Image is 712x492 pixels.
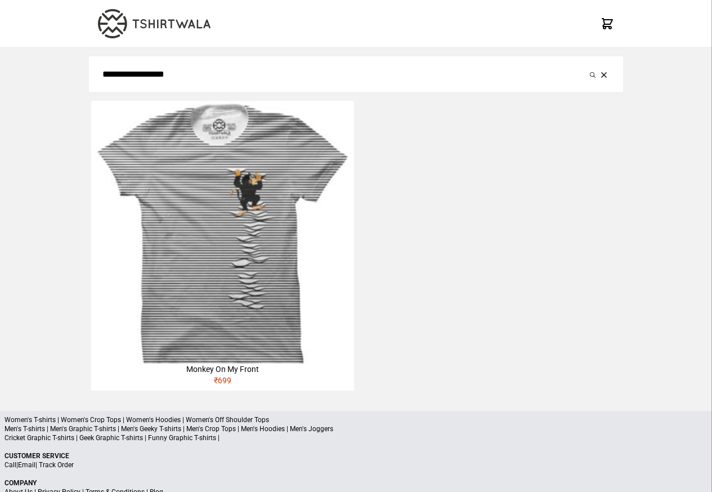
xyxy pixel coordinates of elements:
[5,433,707,442] p: Cricket Graphic T-shirts | Geek Graphic T-shirts | Funny Graphic T-shirts |
[5,461,16,469] a: Call
[18,461,35,469] a: Email
[91,375,353,391] div: ₹ 699
[5,415,707,424] p: Women's T-shirts | Women's Crop Tops | Women's Hoodies | Women's Off Shoulder Tops
[39,461,74,469] a: Track Order
[91,364,353,375] div: Monkey On My Front
[5,460,707,469] p: | |
[5,451,707,460] p: Customer Service
[598,68,610,81] button: Clear the search query.
[5,424,707,433] p: Men's T-shirts | Men's Graphic T-shirts | Men's Geeky T-shirts | Men's Crop Tops | Men's Hoodies ...
[91,101,353,364] img: monkey-climbing-320x320.jpg
[91,101,353,391] a: Monkey On My Front₹699
[98,9,211,38] img: TW-LOGO-400-104.png
[587,68,598,81] button: Submit your search query.
[5,478,707,487] p: Company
